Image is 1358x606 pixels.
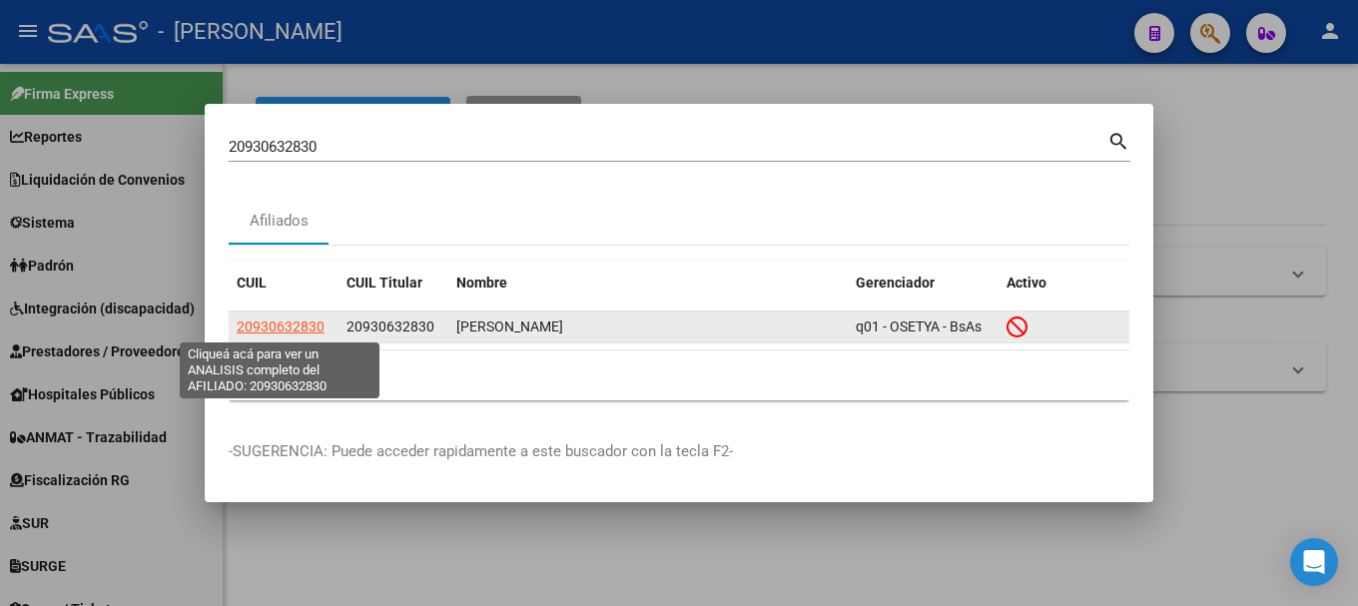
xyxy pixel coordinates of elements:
[346,275,422,291] span: CUIL Titular
[456,315,840,338] div: [PERSON_NAME]
[856,318,982,334] span: q01 - OSETYA - BsAs
[339,262,448,304] datatable-header-cell: CUIL Titular
[448,262,848,304] datatable-header-cell: Nombre
[346,318,434,334] span: 20930632830
[1007,275,1046,291] span: Activo
[456,275,507,291] span: Nombre
[229,440,1129,463] p: -SUGERENCIA: Puede acceder rapidamente a este buscador con la tecla F2-
[1107,128,1130,152] mat-icon: search
[999,262,1129,304] datatable-header-cell: Activo
[848,262,999,304] datatable-header-cell: Gerenciador
[229,350,1129,400] div: 1 total
[229,262,339,304] datatable-header-cell: CUIL
[250,210,309,233] div: Afiliados
[237,318,325,334] span: 20930632830
[856,275,935,291] span: Gerenciador
[1290,538,1338,586] div: Open Intercom Messenger
[237,275,267,291] span: CUIL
